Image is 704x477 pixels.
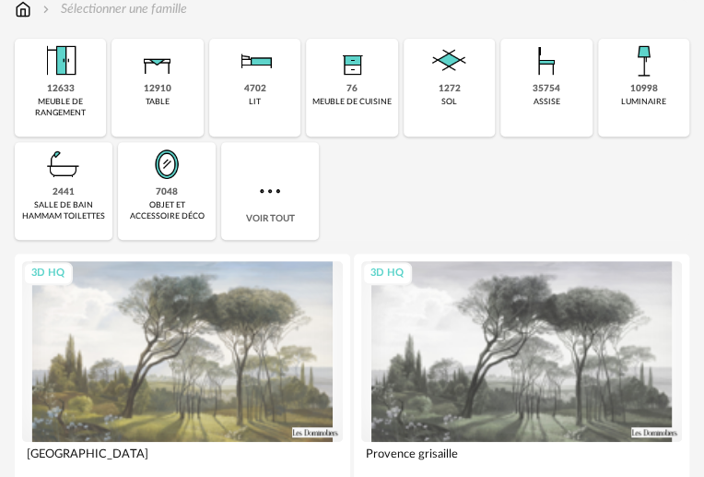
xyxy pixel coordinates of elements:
div: table [146,97,170,107]
img: Assise.png [524,39,569,83]
div: 12910 [144,83,171,95]
div: 3D HQ [362,262,412,285]
div: sol [441,97,457,107]
img: Rangement.png [330,39,374,83]
img: Meuble%20de%20rangement.png [39,39,83,83]
div: salle de bain hammam toilettes [20,200,107,221]
img: Miroir.png [145,142,189,186]
div: 3D HQ [23,262,73,285]
img: Luminaire.png [621,39,665,83]
div: lit [249,97,261,107]
div: meuble de cuisine [312,97,392,107]
div: meuble de rangement [20,97,100,118]
div: 1272 [438,83,460,95]
div: 76 [346,83,358,95]
div: assise [533,97,559,107]
img: more.7b13dc1.svg [255,176,285,206]
div: 2441 [53,186,75,198]
div: Voir tout [221,142,319,240]
div: luminaire [621,97,666,107]
div: objet et accessoire déco [123,200,210,221]
div: 4702 [244,83,266,95]
div: 12633 [47,83,75,95]
img: Salle%20de%20bain.png [41,142,86,186]
div: 7048 [156,186,178,198]
img: Literie.png [233,39,277,83]
img: Sol.png [427,39,471,83]
img: Table.png [135,39,180,83]
div: 10998 [629,83,657,95]
div: 35754 [533,83,560,95]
